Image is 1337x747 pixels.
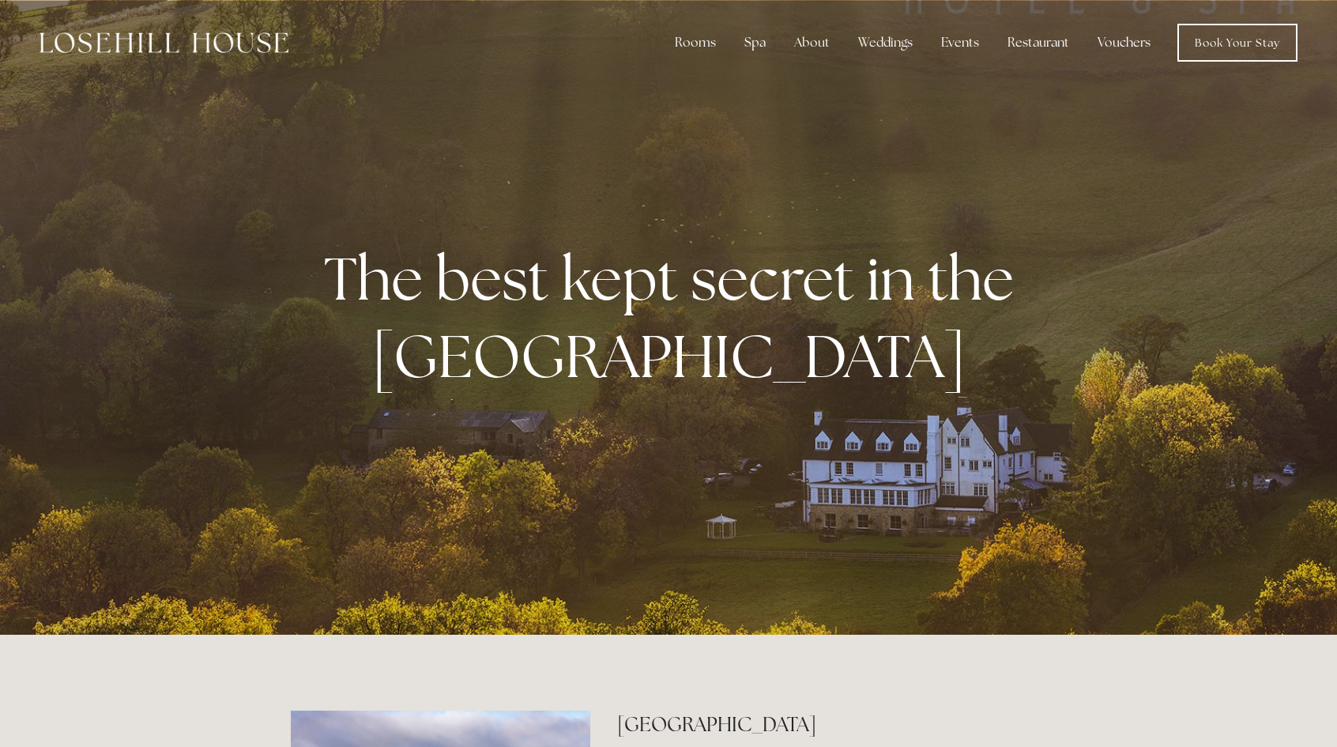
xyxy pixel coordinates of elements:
h2: [GEOGRAPHIC_DATA] [617,711,1046,738]
a: Book Your Stay [1177,24,1297,62]
div: Restaurant [995,27,1082,58]
a: Vouchers [1085,27,1163,58]
div: Events [928,27,992,58]
div: About [781,27,842,58]
div: Rooms [662,27,729,58]
img: Losehill House [40,32,288,53]
strong: The best kept secret in the [GEOGRAPHIC_DATA] [324,240,1026,394]
div: Spa [732,27,778,58]
div: Weddings [846,27,925,58]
